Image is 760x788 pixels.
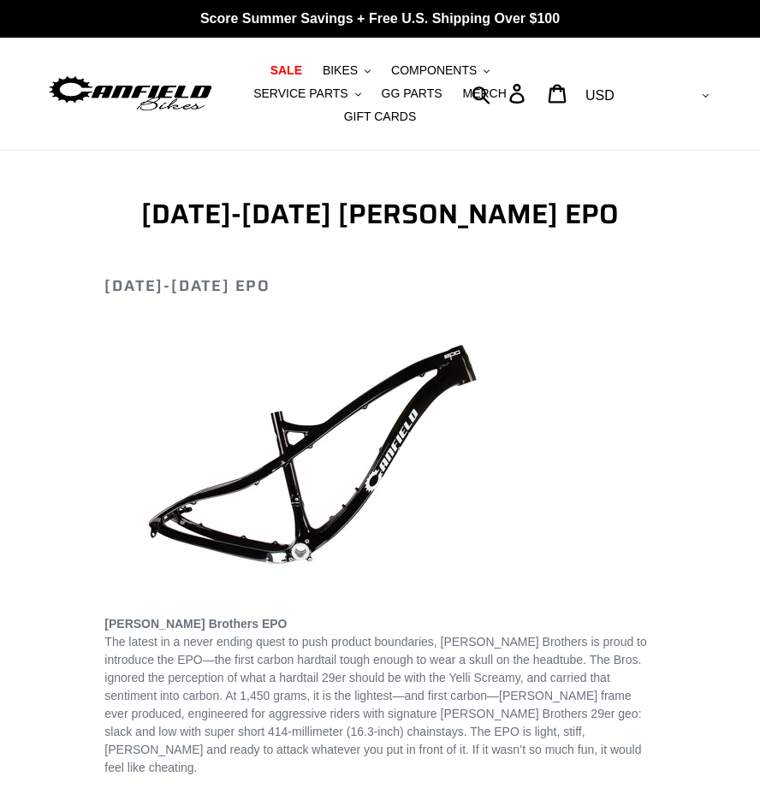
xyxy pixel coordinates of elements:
[245,82,369,105] button: SERVICE PARTS
[391,63,477,78] span: COMPONENTS
[262,59,311,82] a: SALE
[323,63,358,78] span: BIKES
[382,86,442,101] span: GG PARTS
[253,86,347,101] span: SERVICE PARTS
[104,277,655,296] h2: [DATE]-[DATE] EPO
[344,110,417,124] span: GIFT CARDS
[314,59,379,82] button: BIKES
[104,617,287,631] b: [PERSON_NAME] Brothers EPO
[104,635,646,774] span: The latest in a never ending quest to push product boundaries, [PERSON_NAME] Brothers is proud to...
[373,82,451,105] a: GG PARTS
[462,86,506,101] span: MERCH
[335,105,425,128] a: GIFT CARDS
[270,63,302,78] span: SALE
[454,82,514,105] a: MERCH
[47,73,214,115] img: Canfield Bikes
[383,59,498,82] button: COMPONENTS
[104,198,655,230] h1: [DATE]-[DATE] [PERSON_NAME] EPO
